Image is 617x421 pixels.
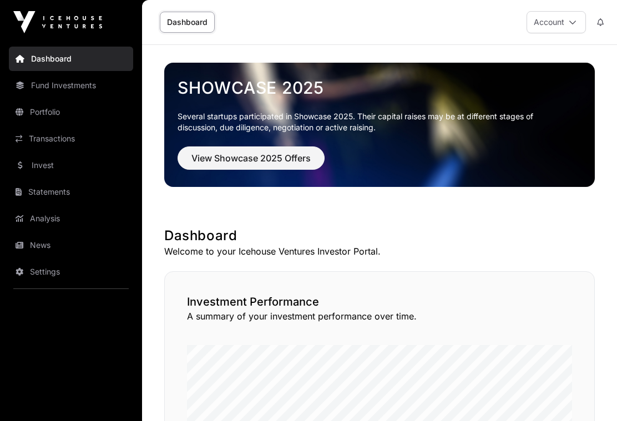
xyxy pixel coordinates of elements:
[178,78,581,98] a: Showcase 2025
[178,111,550,133] p: Several startups participated in Showcase 2025. Their capital raises may be at different stages o...
[164,63,595,187] img: Showcase 2025
[9,153,133,177] a: Invest
[9,126,133,151] a: Transactions
[9,233,133,257] a: News
[9,73,133,98] a: Fund Investments
[160,12,215,33] a: Dashboard
[187,310,572,323] p: A summary of your investment performance over time.
[178,146,325,170] button: View Showcase 2025 Offers
[562,368,617,421] iframe: Chat Widget
[164,245,595,258] p: Welcome to your Icehouse Ventures Investor Portal.
[9,100,133,124] a: Portfolio
[187,294,572,310] h2: Investment Performance
[9,47,133,71] a: Dashboard
[178,158,325,169] a: View Showcase 2025 Offers
[191,151,311,165] span: View Showcase 2025 Offers
[9,206,133,231] a: Analysis
[9,260,133,284] a: Settings
[13,11,102,33] img: Icehouse Ventures Logo
[527,11,586,33] button: Account
[164,227,595,245] h1: Dashboard
[9,180,133,204] a: Statements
